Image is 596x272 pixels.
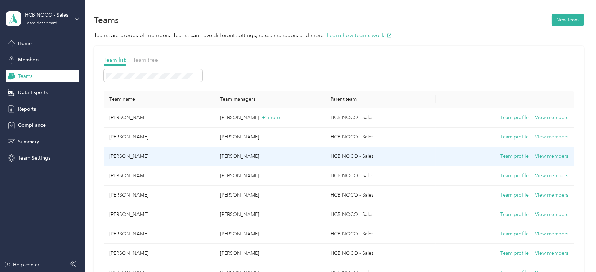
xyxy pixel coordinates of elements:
[500,133,529,141] button: Team profile
[104,166,214,186] td: Stephen Schneider
[325,91,436,108] th: Parent team
[214,91,325,108] th: Team managers
[220,230,320,238] p: [PERSON_NAME]
[535,249,569,257] button: View members
[94,31,584,40] p: Teams are groups of members. Teams can have different settings, rates, managers and more.
[535,191,569,199] button: View members
[220,114,320,122] p: [PERSON_NAME]
[94,16,119,24] h1: Teams
[500,172,529,180] button: Team profile
[18,89,48,96] span: Data Exports
[262,115,280,120] span: + 1 more
[535,211,569,218] button: View members
[535,114,569,122] button: View members
[220,249,320,257] p: [PERSON_NAME]
[133,56,158,63] span: Team tree
[500,114,529,122] button: Team profile
[104,128,214,147] td: Forrest Faerber
[18,105,36,113] span: Reports
[220,211,320,218] p: [PERSON_NAME]
[104,147,214,166] td: Lynda Gray
[220,172,320,180] p: [PERSON_NAME]
[535,133,569,141] button: View members
[18,40,32,47] span: Home
[18,154,50,162] span: Team Settings
[325,147,436,166] td: HCB NOCO - Sales
[104,186,214,205] td: Josh Rowe
[18,122,46,129] span: Compliance
[325,128,436,147] td: HCB NOCO - Sales
[500,191,529,199] button: Team profile
[327,31,392,40] button: Learn how teams work
[500,230,529,238] button: Team profile
[18,73,32,80] span: Teams
[104,91,214,108] th: Team name
[104,205,214,224] td: Al Spina
[552,14,584,26] button: New team
[325,224,436,244] td: HCB NOCO - Sales
[220,133,320,141] p: [PERSON_NAME]
[535,230,569,238] button: View members
[325,205,436,224] td: HCB NOCO - Sales
[535,172,569,180] button: View members
[18,56,39,63] span: Members
[220,153,320,160] p: [PERSON_NAME]
[325,166,436,186] td: HCB NOCO - Sales
[557,233,596,272] iframe: Everlance-gr Chat Button Frame
[104,224,214,244] td: Adam Terrin
[500,153,529,160] button: Team profile
[535,153,569,160] button: View members
[220,191,320,199] p: [PERSON_NAME]
[500,211,529,218] button: Team profile
[104,244,214,263] td: Chris Fuller
[104,56,126,63] span: Team list
[325,108,436,128] td: HCB NOCO - Sales
[325,186,436,205] td: HCB NOCO - Sales
[325,244,436,263] td: HCB NOCO - Sales
[4,261,40,268] button: Help center
[25,11,69,19] div: HCB NOCO - Sales
[25,21,57,25] div: Team dashboard
[104,108,214,128] td: AJ Mclane
[18,138,39,146] span: Summary
[500,249,529,257] button: Team profile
